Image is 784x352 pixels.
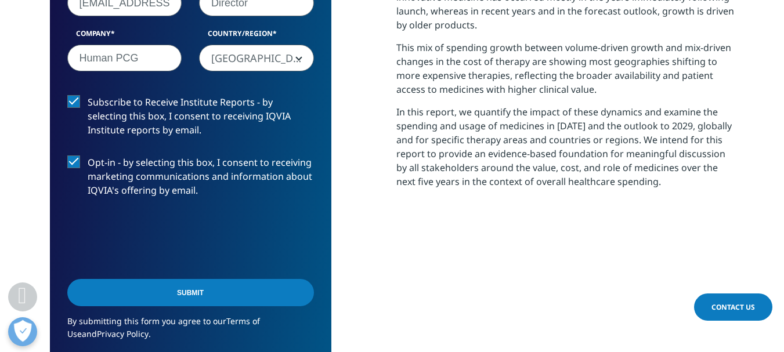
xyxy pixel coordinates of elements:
[67,315,314,349] p: By submitting this form you agree to our and .
[97,328,149,339] a: Privacy Policy
[694,293,772,321] a: Contact Us
[396,41,735,105] p: This mix of spending growth between volume-driven growth and mix-driven changes in the cost of th...
[396,105,735,197] p: In this report, we quantify the impact of these dynamics and examine the spending and usage of me...
[8,317,37,346] button: Abrir preferencias
[199,45,314,71] span: Dominican Republic
[67,279,314,306] input: Submit
[200,45,313,72] span: Dominican Republic
[199,28,314,45] label: Country/Region
[67,155,314,204] label: Opt-in - by selecting this box, I consent to receiving marketing communications and information a...
[67,95,314,143] label: Subscribe to Receive Institute Reports - by selecting this box, I consent to receiving IQVIA Inst...
[67,216,244,261] iframe: reCAPTCHA
[711,302,755,312] span: Contact Us
[67,28,182,45] label: Company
